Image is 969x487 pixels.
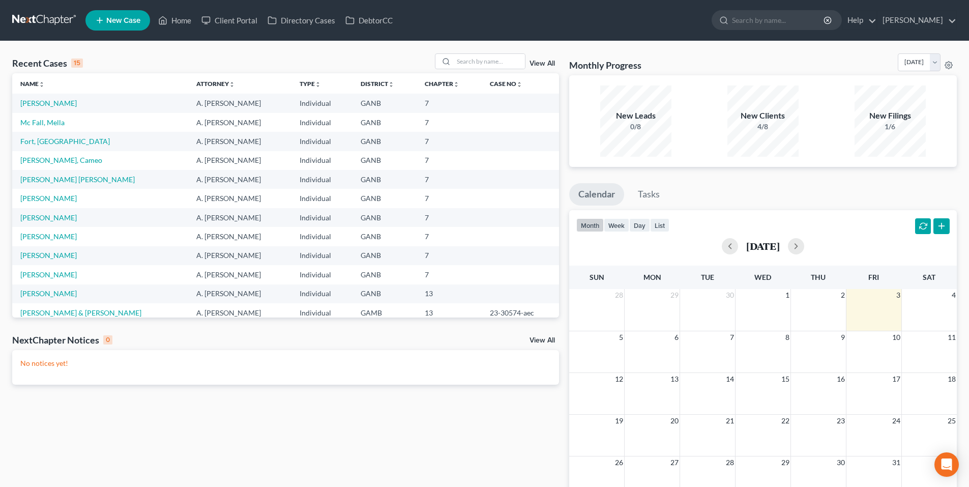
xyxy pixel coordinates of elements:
a: Tasks [629,183,669,206]
td: 7 [417,246,482,265]
td: Individual [291,284,353,303]
span: 25 [947,415,957,427]
h2: [DATE] [746,241,780,251]
td: A. [PERSON_NAME] [188,227,291,246]
i: unfold_more [453,81,459,88]
span: 20 [669,415,680,427]
td: A. [PERSON_NAME] [188,189,291,208]
span: 28 [725,456,735,469]
a: Home [153,11,196,30]
p: No notices yet! [20,358,551,368]
span: Wed [754,273,771,281]
span: 19 [614,415,624,427]
td: A. [PERSON_NAME] [188,303,291,322]
span: 18 [947,373,957,385]
td: 13 [417,303,482,322]
button: week [604,218,629,232]
div: 15 [71,59,83,68]
td: GANB [353,151,416,170]
span: 29 [669,289,680,301]
a: [PERSON_NAME] [20,289,77,298]
td: A. [PERSON_NAME] [188,265,291,284]
td: GANB [353,189,416,208]
span: 13 [669,373,680,385]
div: 0 [103,335,112,345]
a: Directory Cases [262,11,340,30]
a: Nameunfold_more [20,80,45,88]
span: 3 [895,289,901,301]
div: New Clients [727,110,799,122]
h3: Monthly Progress [569,59,641,71]
div: 4/8 [727,122,799,132]
input: Search by name... [454,54,525,69]
td: Individual [291,132,353,151]
td: 7 [417,132,482,151]
td: 7 [417,208,482,227]
td: 7 [417,151,482,170]
div: Open Intercom Messenger [934,452,959,477]
span: 1 [784,289,790,301]
td: Individual [291,151,353,170]
td: A. [PERSON_NAME] [188,151,291,170]
a: Mc Fall, Mella [20,118,65,127]
td: 23-30574-aec [482,303,559,322]
span: 14 [725,373,735,385]
td: A. [PERSON_NAME] [188,132,291,151]
input: Search by name... [732,11,825,30]
span: 24 [891,415,901,427]
span: 28 [614,289,624,301]
a: Fort, [GEOGRAPHIC_DATA] [20,137,110,146]
a: View All [530,60,555,67]
span: 4 [951,289,957,301]
td: Individual [291,208,353,227]
a: [PERSON_NAME] & [PERSON_NAME] [20,308,141,317]
a: [PERSON_NAME] [20,213,77,222]
span: Mon [643,273,661,281]
span: 23 [836,415,846,427]
span: 2 [840,289,846,301]
a: DebtorCC [340,11,398,30]
a: Calendar [569,183,624,206]
span: 10 [891,331,901,343]
td: 7 [417,265,482,284]
i: unfold_more [388,81,394,88]
a: [PERSON_NAME] [20,270,77,279]
td: GANB [353,113,416,132]
td: GANB [353,208,416,227]
span: 30 [725,289,735,301]
span: 30 [836,456,846,469]
a: [PERSON_NAME], Cameo [20,156,102,164]
td: 7 [417,227,482,246]
td: A. [PERSON_NAME] [188,284,291,303]
div: New Leads [600,110,671,122]
td: 7 [417,113,482,132]
span: 12 [614,373,624,385]
span: 11 [947,331,957,343]
td: Individual [291,303,353,322]
td: GANB [353,94,416,112]
span: 26 [614,456,624,469]
a: [PERSON_NAME] [20,194,77,203]
a: [PERSON_NAME] [20,99,77,107]
a: Chapterunfold_more [425,80,459,88]
span: 29 [780,456,790,469]
td: Individual [291,265,353,284]
i: unfold_more [229,81,235,88]
td: Individual [291,227,353,246]
span: Sat [923,273,935,281]
span: 31 [891,456,901,469]
span: 16 [836,373,846,385]
td: A. [PERSON_NAME] [188,208,291,227]
a: Typeunfold_more [300,80,321,88]
span: 21 [725,415,735,427]
i: unfold_more [516,81,522,88]
span: 7 [729,331,735,343]
td: A. [PERSON_NAME] [188,170,291,189]
span: 9 [840,331,846,343]
span: Fri [868,273,879,281]
a: [PERSON_NAME] [20,251,77,260]
button: list [650,218,669,232]
a: Districtunfold_more [361,80,394,88]
span: 17 [891,373,901,385]
a: Client Portal [196,11,262,30]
